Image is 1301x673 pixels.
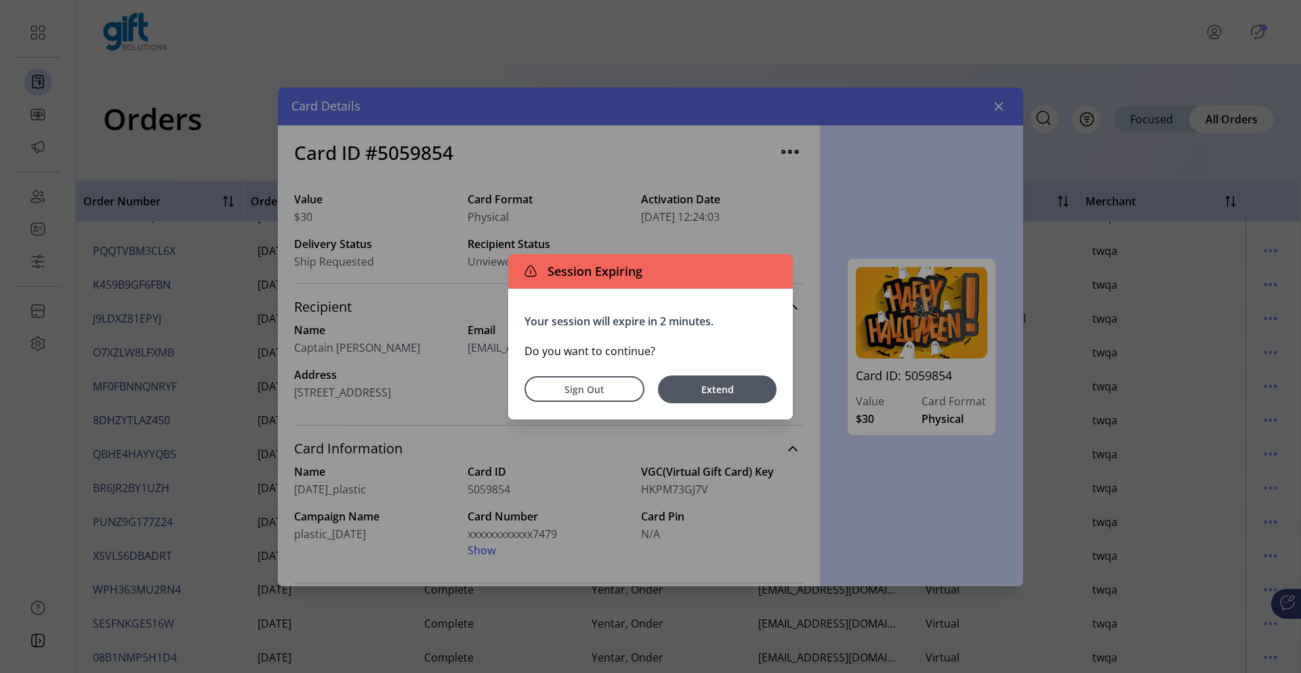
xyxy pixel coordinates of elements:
[665,382,770,396] span: Extend
[542,262,642,281] span: Session Expiring
[658,375,777,403] button: Extend
[524,376,644,402] button: Sign Out
[524,313,777,329] p: Your session will expire in 2 minutes.
[542,382,627,396] span: Sign Out
[524,343,777,359] p: Do you want to continue?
